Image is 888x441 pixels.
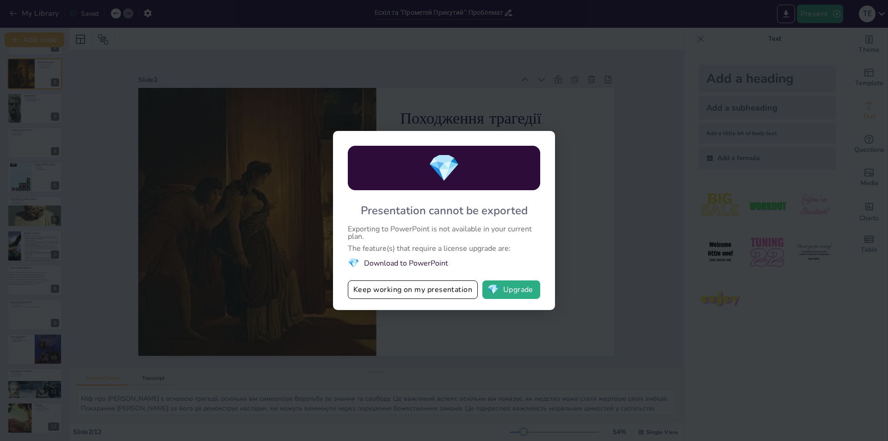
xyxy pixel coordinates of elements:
span: diamond [487,285,499,294]
div: Presentation cannot be exported [361,203,528,218]
button: Keep working on my presentation [348,280,478,299]
li: Download to PowerPoint [348,257,540,269]
div: The feature(s) that require a license upgrade are: [348,245,540,252]
div: Exporting to PowerPoint is not available in your current plan. [348,225,540,240]
button: diamondUpgrade [482,280,540,299]
span: diamond [348,257,359,269]
span: diamond [428,150,460,186]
